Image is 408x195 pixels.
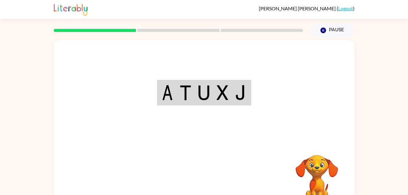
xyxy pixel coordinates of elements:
img: u [198,85,210,100]
img: j [235,85,246,100]
img: a [162,85,173,100]
button: Pause [310,23,355,37]
img: Literably [54,2,87,16]
div: ( ) [259,5,355,11]
a: Logout [338,5,353,11]
img: t [180,85,191,100]
img: x [217,85,228,100]
span: [PERSON_NAME] [PERSON_NAME] [259,5,337,11]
